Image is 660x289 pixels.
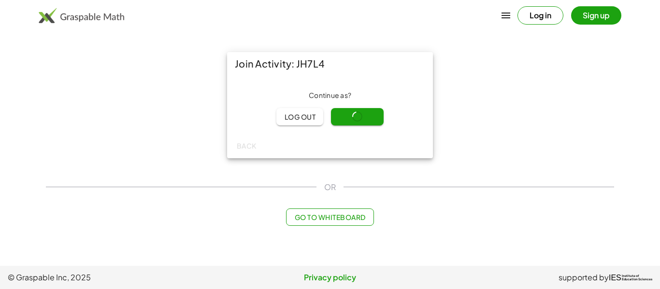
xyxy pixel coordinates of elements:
button: Sign up [571,6,621,25]
button: Log out [276,108,323,125]
div: Join Activity: JH7L4 [227,52,433,75]
span: Institute of Education Sciences [622,275,652,281]
span: © Graspable Inc, 2025 [8,272,223,283]
a: Privacy policy [223,272,438,283]
span: IES [609,273,621,282]
button: Log in [517,6,563,25]
span: supported by [559,272,609,283]
button: Go to Whiteboard [286,208,373,226]
span: OR [324,181,336,193]
span: Log out [284,112,316,121]
span: Go to Whiteboard [294,213,365,221]
div: Continue as ? [235,91,425,100]
a: IESInstitute ofEducation Sciences [609,272,652,283]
